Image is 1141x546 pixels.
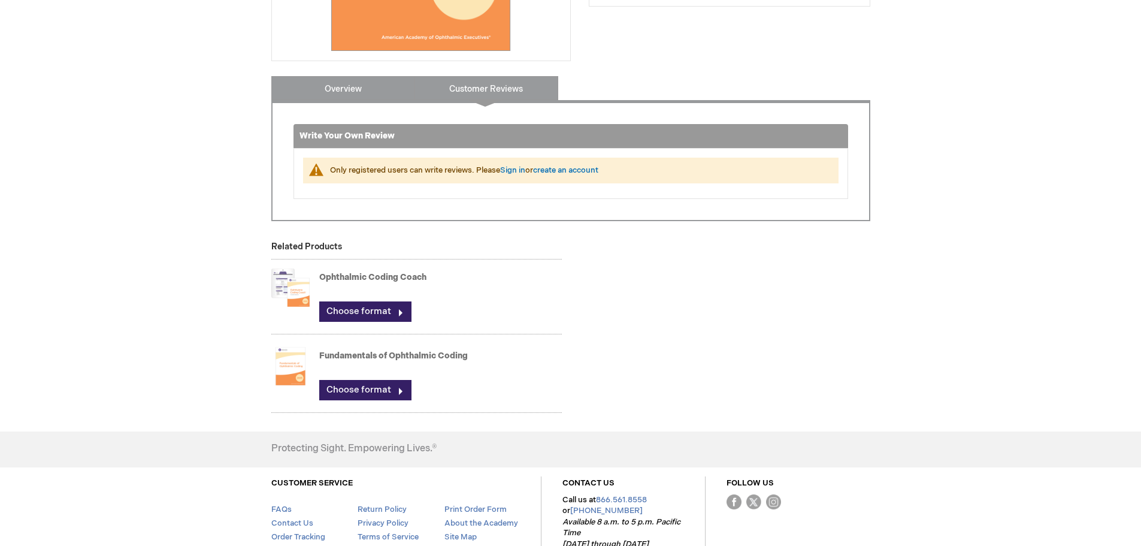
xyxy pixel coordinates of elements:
a: Ophthalmic Coding Coach [319,272,426,282]
a: [PHONE_NUMBER] [570,506,643,515]
a: Overview [271,76,415,100]
a: FAQs [271,505,292,514]
a: Print Order Form [444,505,507,514]
a: Contact Us [271,518,313,528]
a: CUSTOMER SERVICE [271,478,353,488]
a: Fundamentals of Ophthalmic Coding [319,351,468,361]
a: Order Tracking [271,532,325,542]
h4: Protecting Sight. Empowering Lives.® [271,444,437,454]
a: Customer Reviews [414,76,558,100]
strong: Write Your Own Review [299,131,395,141]
a: Terms of Service [358,532,419,542]
img: instagram [766,494,781,509]
img: Twitter [746,494,761,509]
strong: Related Products [271,242,342,252]
a: Sign in [500,165,525,175]
a: FOLLOW US [727,478,774,488]
img: Fundamentals of Ophthalmic Coding [271,342,310,390]
a: Choose format [319,301,411,322]
div: Only registered users can write reviews. Please or [330,165,827,176]
img: Facebook [727,494,742,509]
a: 866.561.8558 [596,495,647,505]
a: About the Academy [444,518,518,528]
a: Privacy Policy [358,518,408,528]
a: Choose format [319,380,411,400]
img: Ophthalmic Coding Coach [271,264,310,312]
a: CONTACT US [562,478,615,488]
a: Site Map [444,532,477,542]
a: create an account [533,165,598,175]
a: Return Policy [358,505,407,514]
